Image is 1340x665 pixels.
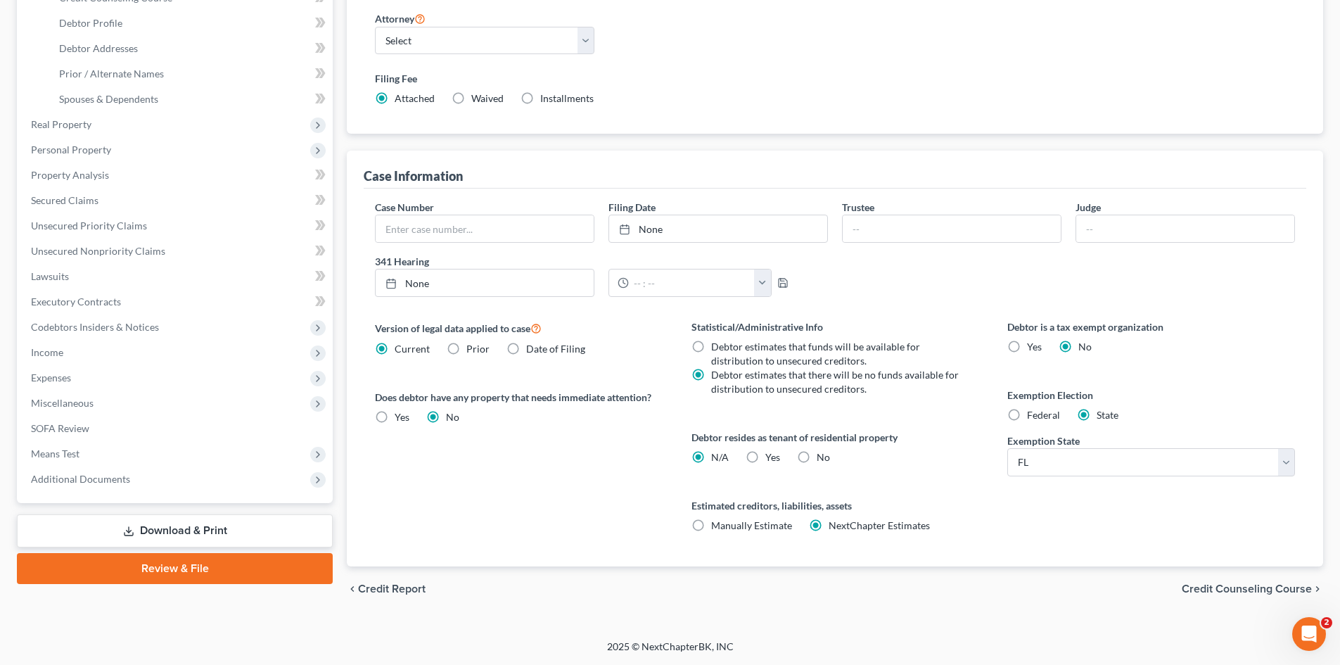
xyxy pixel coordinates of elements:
i: chevron_right [1312,583,1323,595]
span: Yes [1027,341,1042,353]
span: Lawsuits [31,270,69,282]
iframe: Intercom live chat [1292,617,1326,651]
label: Debtor resides as tenant of residential property [691,430,979,445]
input: Enter case number... [376,215,594,242]
span: NextChapter Estimates [829,519,930,531]
label: Debtor is a tax exempt organization [1007,319,1295,334]
span: Credit Report [358,583,426,595]
span: Means Test [31,448,79,460]
span: No [446,411,459,423]
a: SOFA Review [20,416,333,441]
span: Income [31,346,63,358]
div: 2025 © NextChapterBK, INC [269,640,1071,665]
span: Yes [765,451,780,463]
span: 2 [1321,617,1332,628]
a: Unsecured Priority Claims [20,213,333,239]
span: Property Analysis [31,169,109,181]
span: Debtor estimates that funds will be available for distribution to unsecured creditors. [711,341,920,367]
label: Exemption State [1007,433,1080,448]
a: Debtor Addresses [48,36,333,61]
input: -- : -- [629,270,755,296]
label: Case Number [375,200,434,215]
input: -- [843,215,1061,242]
div: Case Information [364,167,463,184]
span: State [1097,409,1118,421]
span: No [817,451,830,463]
label: Judge [1076,200,1101,215]
a: Review & File [17,553,333,584]
span: Prior [466,343,490,355]
label: Attorney [375,10,426,27]
a: Unsecured Nonpriority Claims [20,239,333,264]
a: Download & Print [17,514,333,547]
span: Date of Filing [526,343,585,355]
span: N/A [711,451,729,463]
a: Prior / Alternate Names [48,61,333,87]
label: Version of legal data applied to case [375,319,663,336]
i: chevron_left [347,583,358,595]
a: Lawsuits [20,264,333,289]
span: Installments [540,92,594,104]
span: Additional Documents [31,473,130,485]
a: None [376,270,594,296]
span: Miscellaneous [31,397,94,409]
span: Prior / Alternate Names [59,68,164,80]
a: None [609,215,827,242]
span: Unsecured Priority Claims [31,220,147,232]
a: Executory Contracts [20,289,333,315]
label: Filing Fee [375,71,1295,86]
label: 341 Hearing [368,254,835,269]
span: Personal Property [31,144,111,156]
a: Property Analysis [20,163,333,188]
span: Codebtors Insiders & Notices [31,321,159,333]
span: Credit Counseling Course [1182,583,1312,595]
span: Debtor estimates that there will be no funds available for distribution to unsecured creditors. [711,369,959,395]
span: Federal [1027,409,1060,421]
span: Spouses & Dependents [59,93,158,105]
span: Waived [471,92,504,104]
button: Credit Counseling Course chevron_right [1182,583,1323,595]
span: Secured Claims [31,194,98,206]
label: Filing Date [608,200,656,215]
label: Does debtor have any property that needs immediate attention? [375,390,663,405]
span: Debtor Profile [59,17,122,29]
label: Statistical/Administrative Info [691,319,979,334]
span: Debtor Addresses [59,42,138,54]
a: Spouses & Dependents [48,87,333,112]
span: Current [395,343,430,355]
button: chevron_left Credit Report [347,583,426,595]
span: No [1078,341,1092,353]
a: Debtor Profile [48,11,333,36]
span: Unsecured Nonpriority Claims [31,245,165,257]
label: Estimated creditors, liabilities, assets [691,498,979,513]
label: Trustee [842,200,874,215]
span: Expenses [31,372,71,384]
label: Exemption Election [1007,388,1295,403]
span: Executory Contracts [31,296,121,308]
a: Secured Claims [20,188,333,213]
input: -- [1076,215,1294,242]
span: SOFA Review [31,422,89,434]
span: Attached [395,92,435,104]
span: Real Property [31,118,91,130]
span: Yes [395,411,409,423]
span: Manually Estimate [711,519,792,531]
